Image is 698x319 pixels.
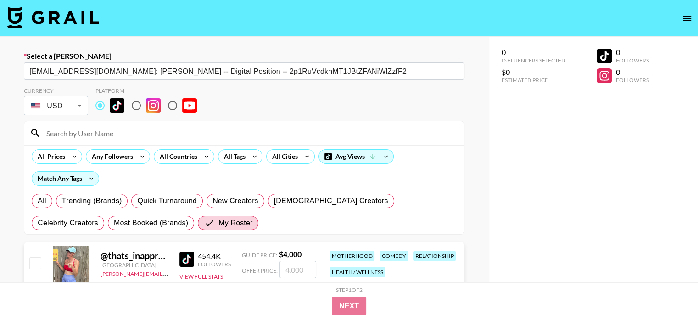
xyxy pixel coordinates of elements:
[137,196,197,207] span: Quick Turnaround
[615,48,648,57] div: 0
[678,9,696,28] button: open drawer
[198,252,231,261] div: 454.4K
[242,267,278,274] span: Offer Price:
[179,273,223,280] button: View Full Stats
[279,261,316,278] input: 4,000
[110,98,124,113] img: TikTok
[502,48,565,57] div: 0
[336,286,363,293] div: Step 1 of 2
[330,251,374,261] div: motherhood
[267,150,300,163] div: All Cities
[146,98,161,113] img: Instagram
[32,150,67,163] div: All Prices
[502,57,565,64] div: Influencers Selected
[95,87,204,94] div: Platform
[41,126,458,140] input: Search by User Name
[198,261,231,268] div: Followers
[86,150,135,163] div: Any Followers
[114,218,188,229] span: Most Booked (Brands)
[615,67,648,77] div: 0
[179,252,194,267] img: TikTok
[62,196,122,207] span: Trending (Brands)
[279,250,302,258] strong: $ 4,000
[218,150,247,163] div: All Tags
[218,218,252,229] span: My Roster
[413,251,456,261] div: relationship
[154,150,199,163] div: All Countries
[380,251,408,261] div: comedy
[24,87,88,94] div: Currency
[212,196,258,207] span: New Creators
[615,57,648,64] div: Followers
[502,67,565,77] div: $0
[615,77,648,84] div: Followers
[101,250,168,262] div: @ thats_inappropriate
[182,98,197,113] img: YouTube
[26,98,86,114] div: USD
[7,6,99,28] img: Grail Talent
[330,267,385,277] div: health / wellness
[38,218,98,229] span: Celebrity Creators
[319,150,393,163] div: Avg Views
[332,297,366,315] button: Next
[38,196,46,207] span: All
[24,51,464,61] label: Select a [PERSON_NAME]
[101,262,168,269] div: [GEOGRAPHIC_DATA]
[274,196,388,207] span: [DEMOGRAPHIC_DATA] Creators
[502,77,565,84] div: Estimated Price
[32,172,99,185] div: Match Any Tags
[101,269,280,277] a: [PERSON_NAME][EMAIL_ADDRESS][PERSON_NAME][DOMAIN_NAME]
[242,252,277,258] span: Guide Price:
